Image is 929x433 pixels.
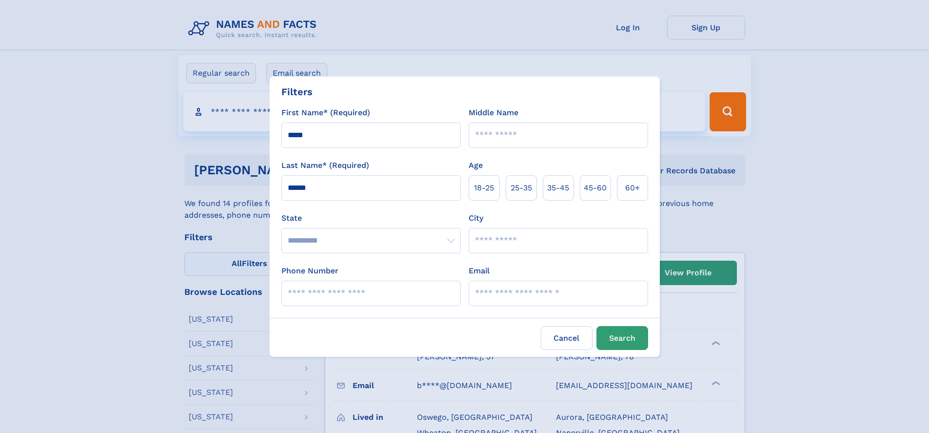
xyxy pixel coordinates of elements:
label: Middle Name [469,107,518,119]
span: 25‑35 [511,182,532,194]
label: State [281,212,461,224]
label: Age [469,160,483,171]
label: Cancel [541,326,593,350]
span: 18‑25 [474,182,494,194]
span: 35‑45 [547,182,569,194]
span: 60+ [625,182,640,194]
label: First Name* (Required) [281,107,370,119]
button: Search [596,326,648,350]
span: 45‑60 [584,182,607,194]
label: Last Name* (Required) [281,160,369,171]
label: Email [469,265,490,277]
label: Phone Number [281,265,338,277]
div: Filters [281,84,313,99]
label: City [469,212,483,224]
